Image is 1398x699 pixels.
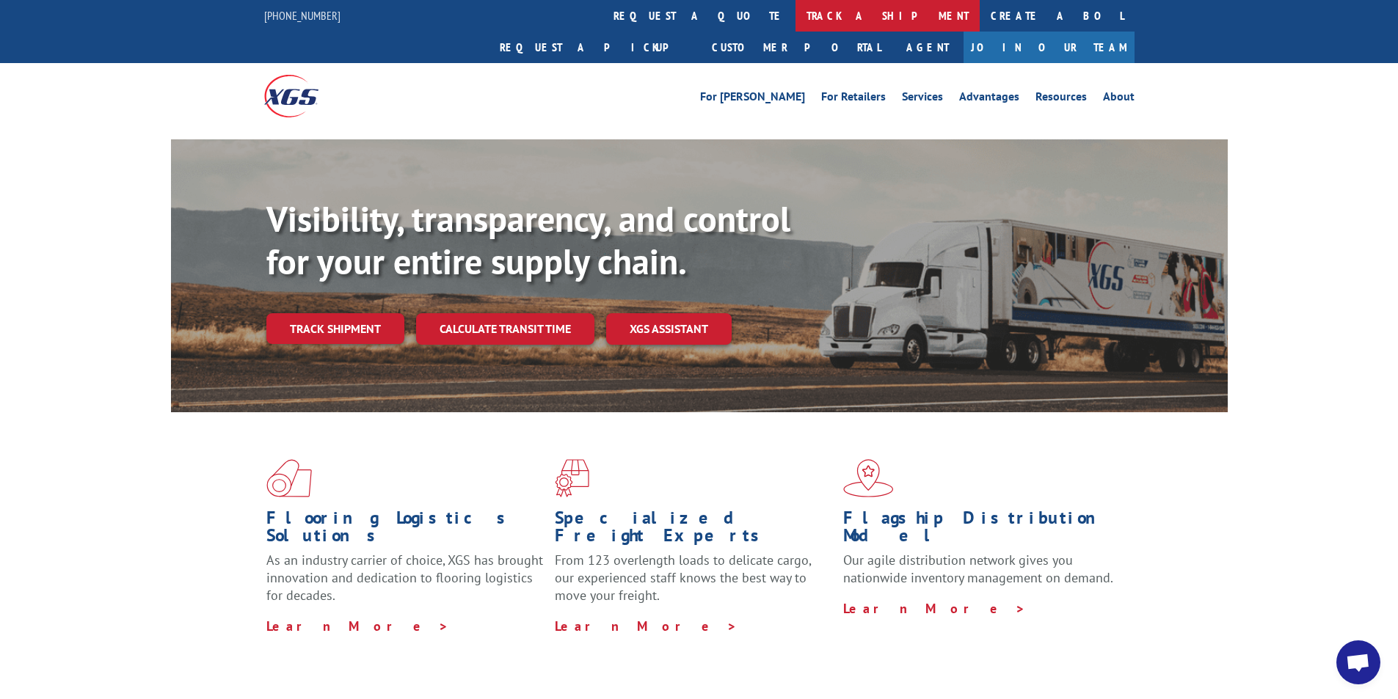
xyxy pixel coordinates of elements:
[266,618,449,634] a: Learn More >
[266,459,312,497] img: xgs-icon-total-supply-chain-intelligence-red
[1103,91,1135,107] a: About
[266,313,404,344] a: Track shipment
[606,313,732,345] a: XGS ASSISTANT
[555,509,832,552] h1: Specialized Freight Experts
[416,313,594,345] a: Calculate transit time
[266,196,790,284] b: Visibility, transparency, and control for your entire supply chain.
[700,91,805,107] a: For [PERSON_NAME]
[821,91,886,107] a: For Retailers
[843,600,1026,617] a: Learn More >
[959,91,1019,107] a: Advantages
[266,509,544,552] h1: Flooring Logistics Solutions
[555,618,738,634] a: Learn More >
[555,552,832,617] p: From 123 overlength loads to delicate cargo, our experienced staff knows the best way to move you...
[843,509,1121,552] h1: Flagship Distribution Model
[266,552,543,604] span: As an industry carrier of choice, XGS has brought innovation and dedication to flooring logistics...
[902,91,943,107] a: Services
[1035,91,1087,107] a: Resources
[843,459,894,497] img: xgs-icon-flagship-distribution-model-red
[964,32,1135,63] a: Join Our Team
[843,552,1113,586] span: Our agile distribution network gives you nationwide inventory management on demand.
[892,32,964,63] a: Agent
[264,8,341,23] a: [PHONE_NUMBER]
[555,459,589,497] img: xgs-icon-focused-on-flooring-red
[701,32,892,63] a: Customer Portal
[1336,640,1380,684] div: Open chat
[489,32,701,63] a: Request a pickup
